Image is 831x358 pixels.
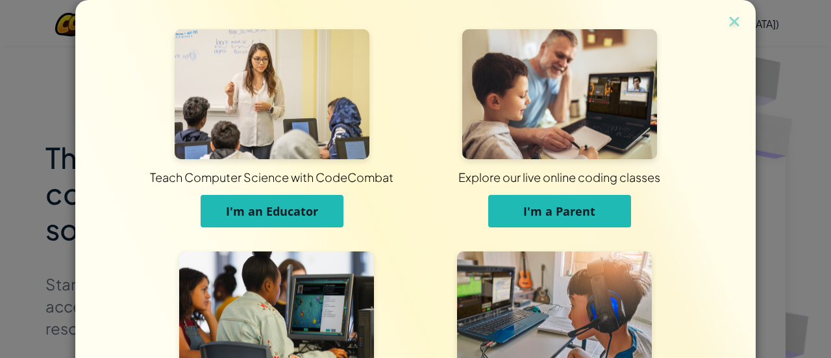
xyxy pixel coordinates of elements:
[226,203,318,219] span: I'm an Educator
[523,203,595,219] span: I'm a Parent
[175,29,369,159] img: For Educators
[462,29,657,159] img: For Parents
[726,13,743,32] img: close icon
[201,195,343,227] button: I'm an Educator
[488,195,631,227] button: I'm a Parent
